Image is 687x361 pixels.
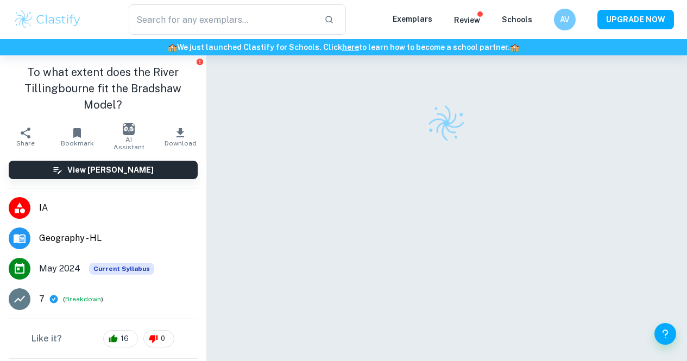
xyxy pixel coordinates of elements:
[115,333,135,344] span: 16
[89,263,154,275] div: This exemplar is based on the current syllabus. Feel free to refer to it for inspiration/ideas wh...
[155,333,171,344] span: 0
[65,294,101,304] button: Breakdown
[510,43,519,52] span: 🏫
[454,14,480,26] p: Review
[110,136,148,151] span: AI Assistant
[502,15,532,24] a: Schools
[559,14,571,26] h6: AV
[39,201,198,214] span: IA
[67,164,154,176] h6: View [PERSON_NAME]
[168,43,177,52] span: 🏫
[129,4,316,35] input: Search for any exemplars...
[13,9,82,30] img: Clastify logo
[342,43,359,52] a: here
[61,140,94,147] span: Bookmark
[103,122,155,152] button: AI Assistant
[39,232,198,245] span: Geography - HL
[16,140,35,147] span: Share
[123,123,135,135] img: AI Assistant
[196,58,204,66] button: Report issue
[89,263,154,275] span: Current Syllabus
[52,122,103,152] button: Bookmark
[155,122,206,152] button: Download
[39,262,80,275] span: May 2024
[9,161,198,179] button: View [PERSON_NAME]
[63,294,103,305] span: ( )
[597,10,674,29] button: UPGRADE NOW
[39,293,45,306] p: 7
[393,13,432,25] p: Exemplars
[654,323,676,345] button: Help and Feedback
[31,332,62,345] h6: Like it?
[424,100,469,146] img: Clastify logo
[9,64,198,113] h1: To what extent does the River Tillingbourne fit the Bradshaw Model?
[2,41,685,53] h6: We just launched Clastify for Schools. Click to learn how to become a school partner.
[554,9,576,30] button: AV
[165,140,197,147] span: Download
